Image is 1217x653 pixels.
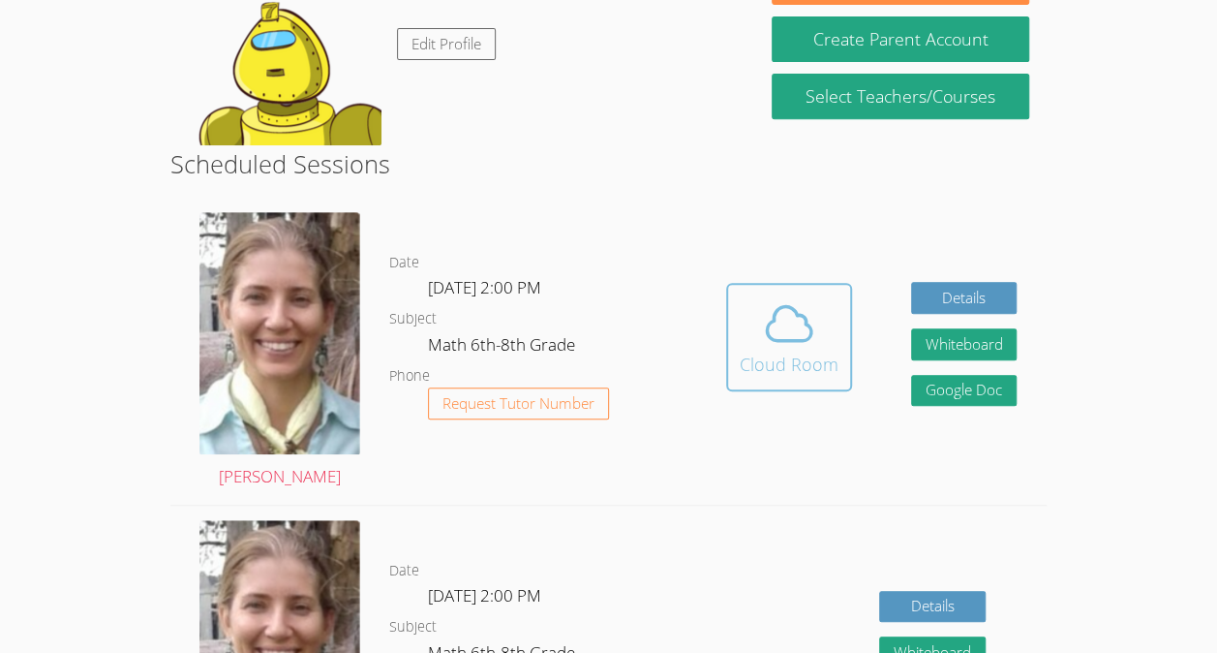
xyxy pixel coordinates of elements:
span: Request Tutor Number [442,396,594,411]
span: [DATE] 2:00 PM [428,276,541,298]
dd: Math 6th-8th Grade [428,331,579,364]
div: Cloud Room [740,351,838,378]
button: Request Tutor Number [428,388,609,420]
button: Whiteboard [911,328,1018,360]
a: Google Doc [911,375,1018,407]
button: Cloud Room [726,283,852,391]
dt: Date [389,559,419,583]
a: [PERSON_NAME] [199,212,360,490]
button: Create Parent Account [772,16,1028,62]
h2: Scheduled Sessions [170,145,1047,182]
dt: Date [389,251,419,275]
dt: Subject [389,615,437,639]
a: Details [911,282,1018,314]
span: [DATE] 2:00 PM [428,584,541,606]
dt: Phone [389,364,430,389]
a: Edit Profile [397,28,496,60]
a: Select Teachers/Courses [772,74,1028,119]
img: Screenshot%202024-09-06%20202226%20-%20Cropped.png [199,212,360,453]
a: Details [879,591,986,623]
dt: Subject [389,307,437,331]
